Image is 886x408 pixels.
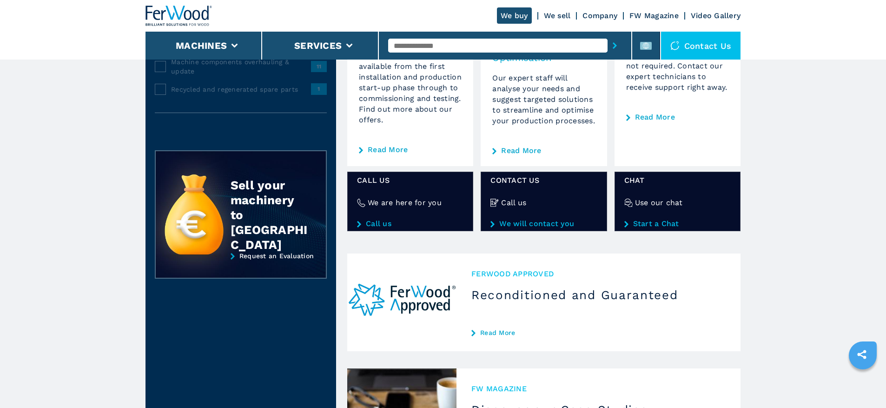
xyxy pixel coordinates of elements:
h4: Use our chat [635,197,683,208]
span: 11 [311,61,327,72]
span: Our expert staff will analyse your needs and suggest targeted solutions to streamline and optimis... [492,74,595,125]
h3: Reconditioned and Guaranteed [471,288,726,302]
span: Chat [624,175,731,186]
span: 1 [311,83,327,94]
img: Call us [490,199,499,207]
img: Use our chat [624,199,633,207]
img: Ferwood [145,6,212,26]
a: FW Magazine [629,11,679,20]
a: Read More [635,114,675,121]
span: Ferwood Approved [471,268,726,279]
a: We sell [544,11,571,20]
a: Video Gallery [691,11,741,20]
a: sharethis [850,343,873,366]
iframe: Chat [846,366,879,401]
span: Call us [357,175,463,186]
button: Services [294,40,342,51]
button: Machines [176,40,227,51]
a: We buy [497,7,532,24]
h4: We are here for you [368,197,442,208]
div: Contact us [661,32,741,60]
span: FW MAGAZINE [471,383,726,394]
button: submit-button [608,35,622,56]
a: Start a Chat [624,220,731,228]
a: Read More [471,329,726,336]
img: Reconditioned and Guaranteed [347,254,456,351]
a: Read More [501,147,541,154]
span: CONTACT US [490,175,597,186]
img: We are here for you [357,199,365,207]
img: Contact us [670,41,680,50]
a: We will contact you [490,220,597,228]
a: Request an Evaluation [155,252,327,286]
span: Machine components overhauling & update [171,57,311,76]
p: Our technicians are available from the first installation and production start-up phase through t... [359,50,462,125]
h4: Call us [501,197,526,208]
span: Sometimes, the presence of a technician on site is not required. Contact our expert technicians t... [626,40,727,92]
a: Call us [357,220,463,228]
a: Read More [368,146,408,154]
span: Recycled and regenerated spare parts [171,85,311,94]
div: Sell your machinery to [GEOGRAPHIC_DATA] [231,178,308,252]
a: Company [582,11,617,20]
